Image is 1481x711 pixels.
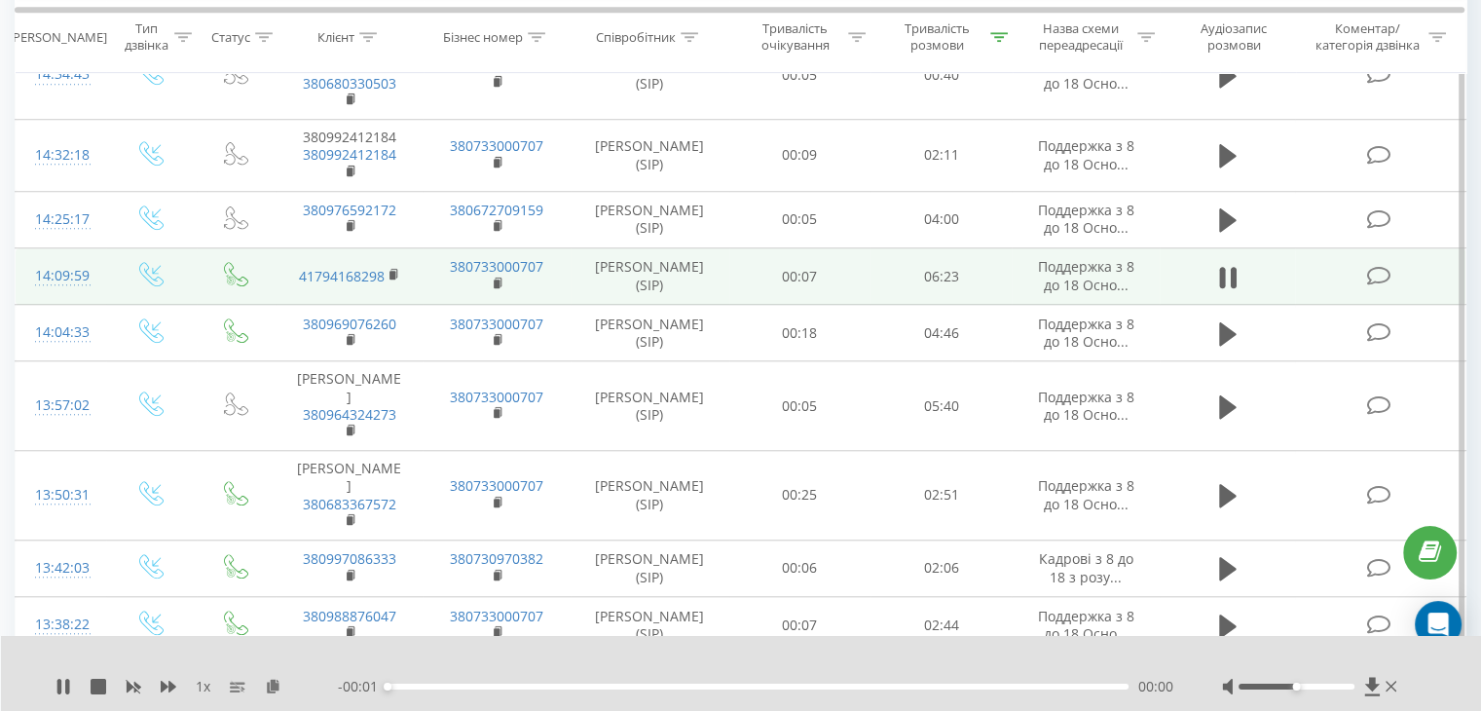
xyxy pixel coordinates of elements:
[571,191,729,247] td: [PERSON_NAME] (SIP)
[211,28,250,45] div: Статус
[870,361,1012,451] td: 05:40
[338,677,388,696] span: - 00:01
[571,30,729,120] td: [PERSON_NAME] (SIP)
[870,597,1012,654] td: 02:44
[276,30,423,120] td: [PERSON_NAME]
[870,248,1012,305] td: 06:23
[123,20,168,54] div: Тип дзвінка
[303,405,396,424] a: 380964324273
[450,607,543,625] a: 380733000707
[1038,315,1134,351] span: Поддержка з 8 до 18 Осно...
[35,257,87,295] div: 14:09:59
[729,248,870,305] td: 00:07
[571,540,729,596] td: [PERSON_NAME] (SIP)
[303,201,396,219] a: 380976592172
[450,549,543,568] a: 380730970382
[870,451,1012,541] td: 02:51
[870,540,1012,596] td: 02:06
[450,201,543,219] a: 380672709159
[596,28,676,45] div: Співробітник
[571,361,729,451] td: [PERSON_NAME] (SIP)
[1038,257,1134,293] span: Поддержка з 8 до 18 Осно...
[196,677,210,696] span: 1 x
[35,136,87,174] div: 14:32:18
[450,476,543,495] a: 380733000707
[317,28,354,45] div: Клієнт
[443,28,523,45] div: Бізнес номер
[450,315,543,333] a: 380733000707
[1310,20,1424,54] div: Коментар/категорія дзвінка
[729,597,870,654] td: 00:07
[870,305,1012,361] td: 04:46
[729,540,870,596] td: 00:06
[888,20,985,54] div: Тривалість розмови
[1415,601,1462,648] div: Open Intercom Messenger
[870,120,1012,192] td: 02:11
[450,388,543,406] a: 380733000707
[571,305,729,361] td: [PERSON_NAME] (SIP)
[1177,20,1291,54] div: Аудіозапис розмови
[276,451,423,541] td: [PERSON_NAME]
[1292,683,1300,691] div: Accessibility label
[1138,677,1173,696] span: 00:00
[729,305,870,361] td: 00:18
[35,56,87,94] div: 14:34:43
[1038,56,1134,93] span: Поддержка з 8 до 18 Осно...
[729,451,870,541] td: 00:25
[1038,201,1134,237] span: Поддержка з 8 до 18 Осно...
[729,30,870,120] td: 00:05
[35,549,87,587] div: 13:42:03
[450,257,543,276] a: 380733000707
[571,248,729,305] td: [PERSON_NAME] (SIP)
[729,120,870,192] td: 00:09
[303,549,396,568] a: 380997086333
[729,191,870,247] td: 00:05
[1039,549,1133,585] span: Кадрові з 8 до 18 з розу...
[35,201,87,239] div: 14:25:17
[384,683,391,691] div: Accessibility label
[299,267,385,285] a: 41794168298
[571,451,729,541] td: [PERSON_NAME] (SIP)
[303,74,396,93] a: 380680330503
[35,606,87,644] div: 13:38:22
[729,361,870,451] td: 00:05
[870,191,1012,247] td: 04:00
[303,607,396,625] a: 380988876047
[9,28,107,45] div: [PERSON_NAME]
[747,20,844,54] div: Тривалість очікування
[303,145,396,164] a: 380992412184
[35,314,87,352] div: 14:04:33
[35,387,87,425] div: 13:57:02
[1030,20,1132,54] div: Назва схеми переадресації
[450,136,543,155] a: 380733000707
[1038,476,1134,512] span: Поддержка з 8 до 18 Осно...
[1038,607,1134,643] span: Поддержка з 8 до 18 Осно...
[276,120,423,192] td: 380992412184
[571,597,729,654] td: [PERSON_NAME] (SIP)
[870,30,1012,120] td: 00:40
[571,120,729,192] td: [PERSON_NAME] (SIP)
[1038,136,1134,172] span: Поддержка з 8 до 18 Осно...
[276,361,423,451] td: [PERSON_NAME]
[303,315,396,333] a: 380969076260
[35,476,87,514] div: 13:50:31
[303,495,396,513] a: 380683367572
[450,56,543,75] a: 380733000707
[1038,388,1134,424] span: Поддержка з 8 до 18 Осно...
